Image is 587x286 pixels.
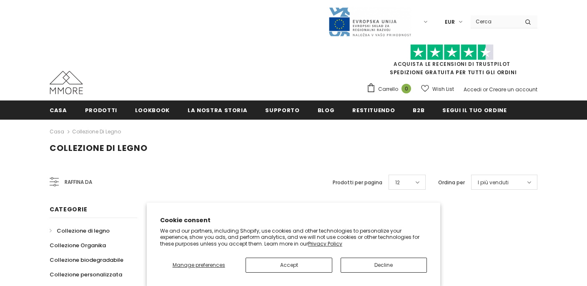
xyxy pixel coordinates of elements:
span: Carrello [378,85,398,93]
span: Collezione Organika [50,241,106,249]
span: Collezione di legno [57,227,110,235]
a: La nostra storia [188,100,247,119]
img: Javni Razpis [328,7,411,37]
a: Segui il tuo ordine [442,100,507,119]
span: EUR [445,18,455,26]
p: We and our partners, including Shopify, use cookies and other technologies to personalize your ex... [160,228,427,247]
a: Javni Razpis [328,18,411,25]
a: B2B [413,100,424,119]
span: La nostra storia [188,106,247,114]
button: Accept [246,258,332,273]
span: supporto [265,106,299,114]
a: Accedi [464,86,482,93]
span: Collezione biodegradabile [50,256,123,264]
span: Collezione di legno [50,142,148,154]
a: Casa [50,100,67,119]
a: Creare un account [489,86,537,93]
a: Collezione biodegradabile [50,253,123,267]
span: Prodotti [85,106,117,114]
span: Blog [318,106,335,114]
a: Wish List [421,82,454,96]
label: Prodotti per pagina [333,178,382,187]
span: Wish List [432,85,454,93]
span: I più venduti [478,178,509,187]
span: or [483,86,488,93]
img: Fidati di Pilot Stars [410,44,494,60]
a: Acquista le recensioni di TrustPilot [394,60,510,68]
a: Collezione di legno [72,128,121,135]
span: Restituendo [352,106,395,114]
a: supporto [265,100,299,119]
span: Lookbook [135,106,170,114]
span: 0 [401,84,411,93]
a: Blog [318,100,335,119]
span: 12 [395,178,400,187]
a: Lookbook [135,100,170,119]
a: Collezione personalizzata [50,267,122,282]
a: Casa [50,127,64,137]
a: Restituendo [352,100,395,119]
span: Categorie [50,205,87,213]
span: Collezione personalizzata [50,271,122,278]
span: SPEDIZIONE GRATUITA PER TUTTI GLI ORDINI [366,48,537,76]
button: Manage preferences [160,258,237,273]
span: Segui il tuo ordine [442,106,507,114]
input: Search Site [471,15,519,28]
img: Casi MMORE [50,71,83,94]
span: Casa [50,106,67,114]
a: Carrello 0 [366,83,415,95]
h2: Cookie consent [160,216,427,225]
a: Prodotti [85,100,117,119]
span: B2B [413,106,424,114]
span: Raffina da [65,178,92,187]
a: Collezione Organika [50,238,106,253]
a: Privacy Policy [308,240,342,247]
label: Ordina per [438,178,465,187]
span: Manage preferences [173,261,225,268]
a: Collezione di legno [50,223,110,238]
button: Decline [341,258,427,273]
